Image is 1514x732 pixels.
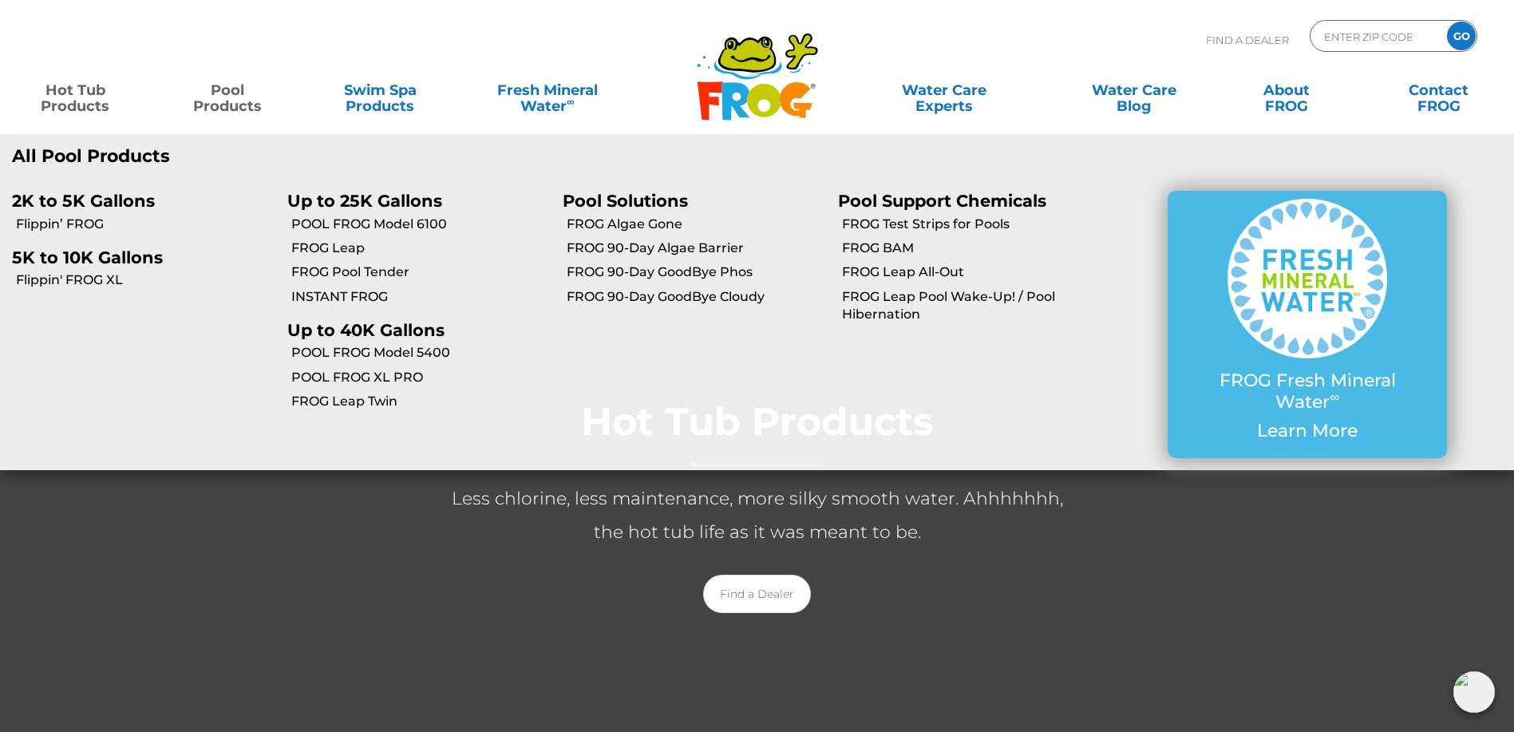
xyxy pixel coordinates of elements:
img: openIcon [1453,671,1495,713]
a: Flippin' FROG XL [16,271,275,289]
a: Pool Solutions [563,191,688,211]
a: PoolProducts [168,74,287,106]
sup: ∞ [567,95,575,108]
p: Learn More [1200,421,1415,441]
a: Water CareBlog [1074,74,1193,106]
a: FROG Test Strips for Pools [842,216,1101,233]
a: POOL FROG Model 5400 [291,344,551,362]
input: Zip Code Form [1322,25,1430,48]
a: ContactFROG [1379,74,1498,106]
a: FROG Algae Gone [567,216,826,233]
p: FROG Fresh Mineral Water [1200,370,1415,413]
a: Find a Dealer [703,575,811,613]
a: Flippin’ FROG [16,216,275,233]
a: FROG Leap [291,239,551,257]
a: Hot TubProducts [16,74,135,106]
p: Less chlorine, less maintenance, more silky smooth water. Ahhhhhhh, the hot tub life as it was me... [438,482,1077,549]
sup: ∞ [1330,389,1339,405]
a: Water CareExperts [848,74,1041,106]
p: Up to 40K Gallons [287,320,539,340]
a: AboutFROG [1227,74,1346,106]
a: FROG Fresh Mineral Water∞ Learn More [1200,199,1415,449]
a: All Pool Products [12,146,745,167]
input: GO [1447,22,1476,50]
a: POOL FROG Model 6100 [291,216,551,233]
p: Find A Dealer [1206,20,1289,60]
a: Fresh MineralWater∞ [473,74,622,106]
p: 2K to 5K Gallons [12,191,263,211]
a: FROG Pool Tender [291,263,551,281]
a: FROG BAM [842,239,1101,257]
a: FROG Leap Pool Wake-Up! / Pool Hibernation [842,288,1101,324]
p: 5K to 10K Gallons [12,247,263,267]
a: FROG Leap All-Out [842,263,1101,281]
p: Up to 25K Gallons [287,191,539,211]
a: FROG 90-Day Algae Barrier [567,239,826,257]
p: Pool Support Chemicals [838,191,1089,211]
a: Swim SpaProducts [321,74,440,106]
a: INSTANT FROG [291,288,551,306]
a: FROG Leap Twin [291,393,551,410]
a: FROG 90-Day GoodBye Cloudy [567,288,826,306]
a: POOL FROG XL PRO [291,369,551,386]
a: FROG 90-Day GoodBye Phos [567,263,826,281]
